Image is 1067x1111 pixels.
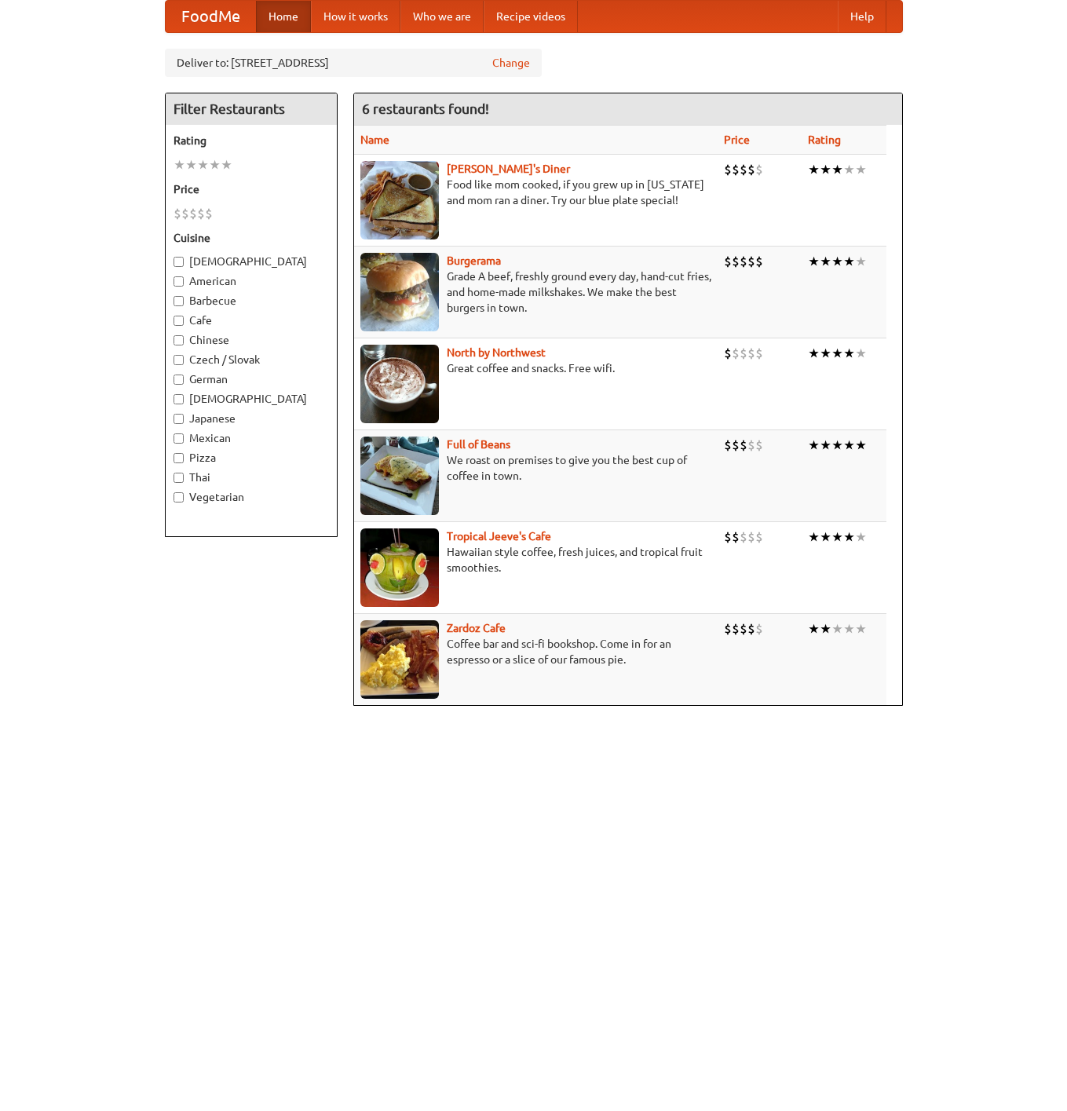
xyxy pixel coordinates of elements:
[843,437,855,454] li: ★
[174,293,329,309] label: Barbecue
[447,254,501,267] a: Burgerama
[174,335,184,345] input: Chinese
[360,528,439,607] img: jeeves.jpg
[174,156,185,174] li: ★
[174,205,181,222] li: $
[855,345,867,362] li: ★
[166,93,337,125] h4: Filter Restaurants
[360,269,711,316] p: Grade A beef, freshly ground every day, hand-cut fries, and home-made milkshakes. We make the bes...
[808,437,820,454] li: ★
[209,156,221,174] li: ★
[747,161,755,178] li: $
[174,430,329,446] label: Mexican
[174,355,184,365] input: Czech / Slovak
[360,345,439,423] img: north.jpg
[174,273,329,289] label: American
[447,438,510,451] a: Full of Beans
[174,492,184,503] input: Vegetarian
[174,433,184,444] input: Mexican
[724,437,732,454] li: $
[484,1,578,32] a: Recipe videos
[732,161,740,178] li: $
[362,101,489,116] ng-pluralize: 6 restaurants found!
[205,205,213,222] li: $
[808,620,820,638] li: ★
[174,230,329,246] h5: Cuisine
[808,528,820,546] li: ★
[747,620,755,638] li: $
[747,528,755,546] li: $
[492,55,530,71] a: Change
[174,254,329,269] label: [DEMOGRAPHIC_DATA]
[843,620,855,638] li: ★
[174,296,184,306] input: Barbecue
[360,161,439,239] img: sallys.jpg
[311,1,400,32] a: How it works
[360,360,711,376] p: Great coffee and snacks. Free wifi.
[755,161,763,178] li: $
[855,437,867,454] li: ★
[174,414,184,424] input: Japanese
[808,161,820,178] li: ★
[256,1,311,32] a: Home
[820,161,831,178] li: ★
[724,253,732,270] li: $
[732,345,740,362] li: $
[855,253,867,270] li: ★
[755,253,763,270] li: $
[174,352,329,367] label: Czech / Slovak
[447,622,506,634] a: Zardoz Cafe
[197,156,209,174] li: ★
[400,1,484,32] a: Who we are
[724,345,732,362] li: $
[174,470,329,485] label: Thai
[855,620,867,638] li: ★
[221,156,232,174] li: ★
[360,437,439,515] img: beans.jpg
[831,253,843,270] li: ★
[732,620,740,638] li: $
[174,312,329,328] label: Cafe
[360,620,439,699] img: zardoz.jpg
[747,345,755,362] li: $
[181,205,189,222] li: $
[747,437,755,454] li: $
[197,205,205,222] li: $
[447,530,551,543] a: Tropical Jeeve's Cafe
[843,161,855,178] li: ★
[755,620,763,638] li: $
[755,528,763,546] li: $
[185,156,197,174] li: ★
[360,452,711,484] p: We roast on premises to give you the best cup of coffee in town.
[855,161,867,178] li: ★
[724,620,732,638] li: $
[360,133,389,146] a: Name
[831,161,843,178] li: ★
[360,253,439,331] img: burgerama.jpg
[732,528,740,546] li: $
[447,346,546,359] a: North by Northwest
[843,253,855,270] li: ★
[174,394,184,404] input: [DEMOGRAPHIC_DATA]
[174,257,184,267] input: [DEMOGRAPHIC_DATA]
[843,345,855,362] li: ★
[843,528,855,546] li: ★
[838,1,886,32] a: Help
[174,450,329,466] label: Pizza
[808,345,820,362] li: ★
[831,620,843,638] li: ★
[724,161,732,178] li: $
[174,453,184,463] input: Pizza
[732,437,740,454] li: $
[174,473,184,483] input: Thai
[820,253,831,270] li: ★
[747,253,755,270] li: $
[447,163,570,175] a: [PERSON_NAME]'s Diner
[740,161,747,178] li: $
[820,528,831,546] li: ★
[360,177,711,208] p: Food like mom cooked, if you grew up in [US_STATE] and mom ran a diner. Try our blue plate special!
